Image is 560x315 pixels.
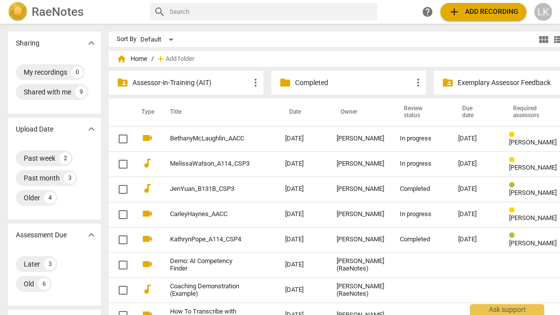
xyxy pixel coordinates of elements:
div: 6 [38,278,50,290]
a: BethanyMcLaughlin_AACC [170,135,250,142]
div: Older [24,193,40,203]
a: Coaching Demonstration (Example) [170,283,250,298]
td: [DATE] [277,151,329,177]
span: [PERSON_NAME] [509,239,557,247]
div: In progress [400,160,442,168]
div: [PERSON_NAME] [337,160,384,168]
th: Date [277,98,329,126]
span: folder_shared [442,77,454,89]
a: Help [419,3,436,21]
span: audiotrack [141,157,153,169]
span: view_module [538,34,550,45]
span: audiotrack [141,283,153,295]
span: [PERSON_NAME] [509,164,557,171]
td: [DATE] [277,252,329,277]
td: [DATE] [277,126,329,151]
div: [PERSON_NAME] [337,236,384,243]
span: [PERSON_NAME] [509,189,557,196]
span: add [156,54,166,64]
button: Show more [84,122,99,136]
div: [DATE] [458,185,493,193]
p: Completed [295,78,412,88]
a: JenYuan_B131B_CSP3 [170,185,250,193]
span: [PERSON_NAME] [509,138,557,146]
span: videocam [141,208,153,220]
th: Type [133,98,158,126]
span: Review status: in progress [509,156,518,164]
span: Add folder [166,55,194,63]
div: Default [140,32,177,47]
p: Upload Date [16,124,53,135]
td: [DATE] [277,277,329,303]
div: My recordings [24,67,67,77]
a: MelissaWatson_A114_CSP3 [170,160,250,168]
div: 3 [44,258,56,270]
div: [DATE] [458,236,493,243]
th: Title [158,98,277,126]
span: folder [279,77,291,89]
p: Assessment Due [16,230,67,240]
a: KathrynPope_A114_CSP4 [170,236,250,243]
h2: RaeNotes [32,5,84,19]
div: [PERSON_NAME] [337,135,384,142]
div: [DATE] [458,211,493,218]
button: Show more [84,227,99,242]
td: [DATE] [277,177,329,202]
span: more_vert [412,77,424,89]
span: videocam [141,258,153,270]
span: audiotrack [141,182,153,194]
div: Completed [400,236,442,243]
th: Owner [329,98,392,126]
div: Past week [24,153,55,163]
div: Ask support [470,304,544,315]
span: add [448,6,460,18]
p: Assessor-in-Training (AIT) [132,78,250,88]
span: expand_more [86,37,97,49]
div: [PERSON_NAME] (RaeNotes) [337,258,384,272]
div: 0 [71,66,83,78]
span: videocam [141,233,153,245]
span: / [151,55,154,63]
span: search [154,6,166,18]
button: LK [534,3,552,21]
img: Logo [8,2,28,22]
span: expand_more [86,229,97,241]
div: 4 [44,192,56,204]
div: [PERSON_NAME] [337,185,384,193]
span: [PERSON_NAME] [509,214,557,222]
div: Past month [24,173,60,183]
div: [PERSON_NAME] (RaeNotes) [337,283,384,298]
th: Review status [392,98,450,126]
span: videocam [141,132,153,144]
button: Show more [84,36,99,50]
div: In progress [400,135,442,142]
a: LogoRaeNotes [8,2,142,22]
th: Due date [450,98,501,126]
td: [DATE] [277,202,329,227]
div: Old [24,279,34,289]
span: home [117,54,127,64]
button: Tile view [536,32,551,47]
span: more_vert [250,77,261,89]
div: In progress [400,211,442,218]
span: Review status: in progress [509,131,518,138]
div: 3 [64,172,76,184]
div: Shared with me [24,87,71,97]
div: [PERSON_NAME] [337,211,384,218]
div: 9 [75,86,87,98]
div: 2 [59,152,71,164]
span: folder_shared [117,77,129,89]
input: Search [170,4,373,20]
div: Sort By [117,36,136,43]
span: Review status: completed [509,181,518,189]
span: Review status: in progress [509,207,518,214]
div: Completed [400,185,442,193]
span: Add recording [448,6,518,18]
span: Review status: completed [509,232,518,239]
div: [DATE] [458,135,493,142]
div: [DATE] [458,160,493,168]
p: Sharing [16,38,40,48]
a: Demo: AI Competency Finder [170,258,250,272]
td: [DATE] [277,227,329,252]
